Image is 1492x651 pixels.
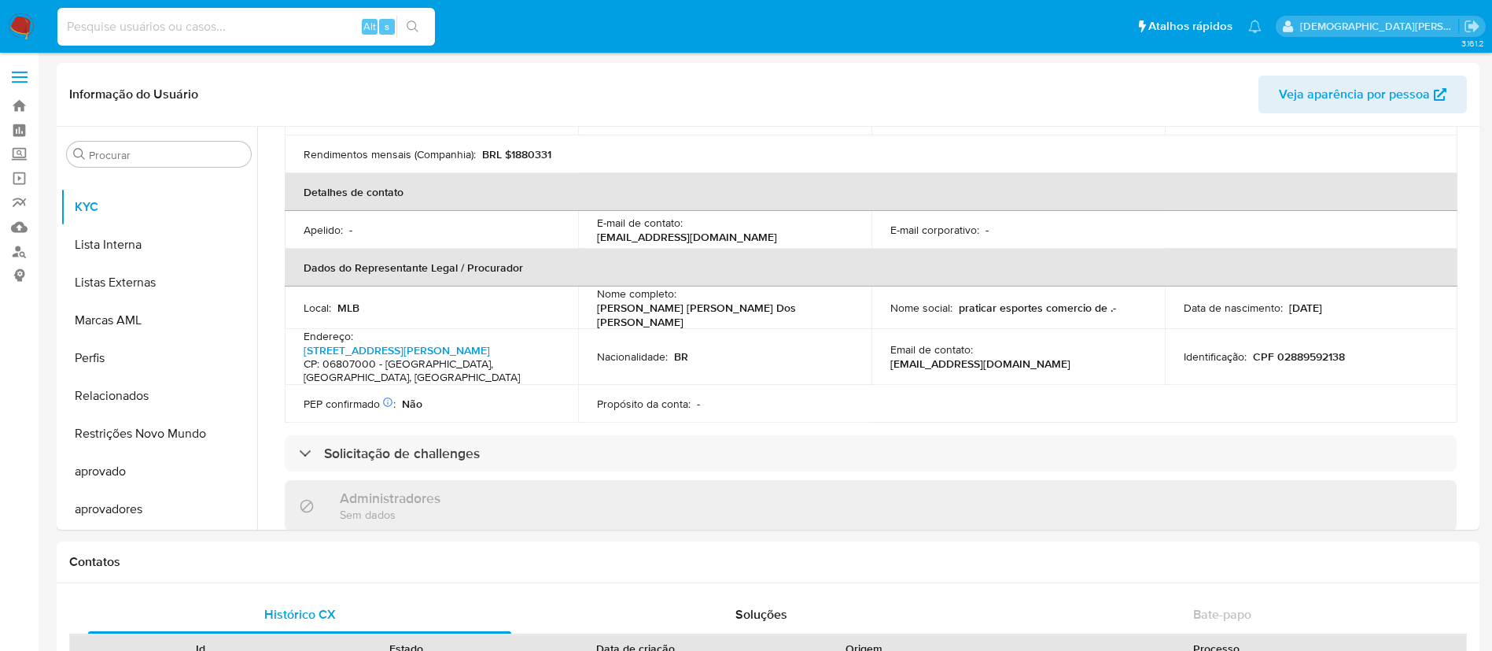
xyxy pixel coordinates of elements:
p: Identificação : [1184,350,1247,364]
th: Detalhes de contato [285,173,1457,211]
p: [EMAIL_ADDRESS][DOMAIN_NAME] [890,357,1070,371]
p: [EMAIL_ADDRESS][DOMAIN_NAME] [597,230,777,244]
span: s [385,19,389,34]
p: - [985,223,989,237]
th: Dados do Representante Legal / Procurador [285,249,1457,287]
p: E-mail corporativo : [890,223,979,237]
p: praticar esportes comercio de .- [959,301,1116,315]
p: Rendimentos mensais (Companhia) : [304,147,476,161]
span: Veja aparência por pessoa [1279,76,1430,113]
button: Procurar [73,148,86,161]
button: search-icon [396,16,429,38]
p: E-mail de contato : [597,216,683,230]
h1: Contatos [69,554,1467,570]
p: Nome social : [890,301,952,315]
span: Soluções [735,605,787,623]
p: Email de contato : [890,342,973,357]
span: Bate-papo [1193,605,1251,623]
p: Nacionalidade : [597,350,668,364]
h4: CP: 06807000 - [GEOGRAPHIC_DATA], [GEOGRAPHIC_DATA], [GEOGRAPHIC_DATA] [304,357,553,385]
h3: Administradores [340,490,440,507]
button: aprovadores [61,490,257,528]
input: Procurar [89,148,245,162]
p: Propósito da conta : [597,397,691,411]
p: CPF 02889592138 [1253,350,1345,364]
div: AdministradoresSem dados [285,480,1457,531]
p: [PERSON_NAME] [PERSON_NAME] Dos [PERSON_NAME] [597,301,846,329]
div: Solicitação de challenges [285,435,1457,472]
span: Atalhos rápidos [1148,18,1232,35]
a: [STREET_ADDRESS][PERSON_NAME] [304,342,490,358]
p: Local : [304,301,331,315]
input: Pesquise usuários ou casos... [57,17,435,37]
p: BRL $1880331 [482,147,551,161]
button: Relacionados [61,377,257,415]
p: MLB [337,301,359,315]
button: Marcas AML [61,301,257,339]
p: Sem dados [340,507,440,522]
button: KYC [61,188,257,226]
p: - [697,397,700,411]
p: [DATE] [1289,301,1322,315]
p: Data de nascimento : [1184,301,1283,315]
p: Nome completo : [597,287,676,301]
h1: Informação do Usuário [69,87,198,102]
a: Notificações [1248,20,1262,33]
a: Sair [1464,18,1480,35]
button: Perfis [61,339,257,377]
h3: Solicitação de challenges [324,445,480,462]
p: - [349,223,352,237]
p: BR [674,350,688,364]
button: Lista Interna [61,226,257,264]
p: thais.asantos@mercadolivre.com [1300,19,1459,34]
span: Alt [363,19,376,34]
p: PEP confirmado : [304,397,396,411]
p: Apelido : [304,223,343,237]
span: Histórico CX [264,605,336,623]
button: aprovado [61,453,257,490]
button: Listas Externas [61,264,257,301]
p: Não [402,397,422,411]
button: Restrições Novo Mundo [61,415,257,453]
p: Endereço : [304,329,353,343]
button: Veja aparência por pessoa [1258,76,1467,113]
